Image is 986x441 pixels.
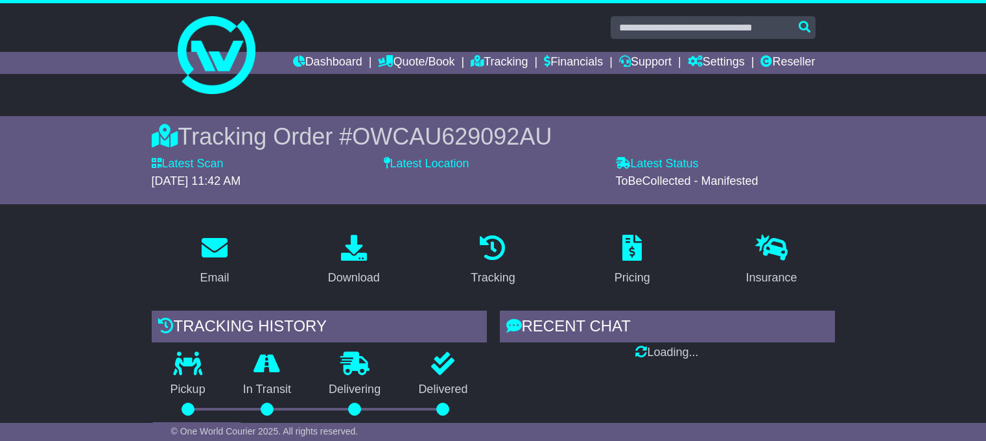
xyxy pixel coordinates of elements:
a: Insurance [738,230,806,291]
a: Pricing [606,230,659,291]
div: RECENT CHAT [500,311,835,346]
a: Tracking [462,230,523,291]
p: Pickup [152,383,224,397]
div: Download [328,269,380,287]
span: ToBeCollected - Manifested [616,174,758,187]
div: Tracking Order # [152,123,835,150]
div: Insurance [746,269,797,287]
label: Latest Status [616,157,699,171]
a: Settings [688,52,745,74]
div: Pricing [615,269,650,287]
a: Download [320,230,388,291]
div: Email [200,269,229,287]
label: Latest Location [384,157,469,171]
a: Reseller [760,52,815,74]
p: Delivering [310,383,399,397]
a: Support [619,52,672,74]
div: Tracking [471,269,515,287]
a: Dashboard [293,52,362,74]
span: © One World Courier 2025. All rights reserved. [171,426,358,436]
p: In Transit [224,383,310,397]
div: Tracking history [152,311,487,346]
a: Financials [544,52,603,74]
p: Delivered [399,383,486,397]
div: Loading... [500,346,835,360]
a: Quote/Book [378,52,454,74]
a: Email [191,230,237,291]
a: Tracking [471,52,528,74]
label: Latest Scan [152,157,224,171]
span: [DATE] 11:42 AM [152,174,241,187]
span: OWCAU629092AU [352,123,552,150]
